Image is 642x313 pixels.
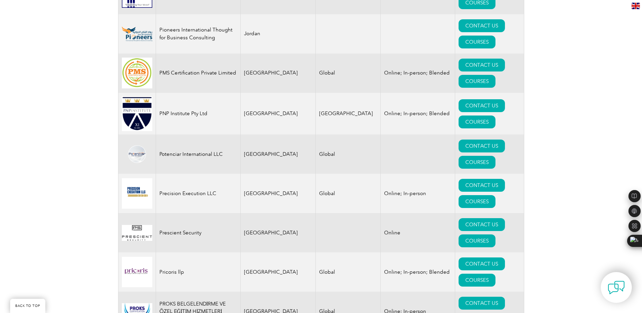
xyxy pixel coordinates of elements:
[316,252,381,292] td: Global
[122,26,152,41] img: 05083563-4e3a-f011-b4cb-000d3ad1ee32-logo.png
[156,134,240,174] td: Potenciar International LLC
[316,54,381,93] td: Global
[156,174,240,213] td: Precision Execution LLC
[459,36,495,48] a: COURSES
[122,96,152,131] img: ea24547b-a6e0-e911-a812-000d3a795b83-logo.jpg
[240,213,316,252] td: [GEOGRAPHIC_DATA]
[156,213,240,252] td: Prescient Security
[459,218,505,231] a: CONTACT US
[459,297,505,310] a: CONTACT US
[381,54,455,93] td: Online; In-person; Blended
[122,257,152,287] img: 143f1dc9-a173-f011-b4cc-000d3acb86eb-logo.jpg
[156,93,240,135] td: PNP Institute Pty Ltd
[632,3,640,9] img: en
[459,179,505,192] a: CONTACT US
[316,174,381,213] td: Global
[459,195,495,208] a: COURSES
[122,178,152,209] img: 33be4089-c493-ea11-a812-000d3ae11abd-logo.png
[608,279,625,296] img: contact-chat.png
[240,252,316,292] td: [GEOGRAPHIC_DATA]
[122,145,152,163] img: 114b556d-2181-eb11-a812-0022481522e5-logo.png
[316,93,381,135] td: [GEOGRAPHIC_DATA]
[156,14,240,54] td: Pioneers International Thought for Business Consulting
[122,58,152,88] img: 865840a4-dc40-ee11-bdf4-000d3ae1ac14-logo.jpg
[459,99,505,112] a: CONTACT US
[459,156,495,169] a: COURSES
[459,59,505,71] a: CONTACT US
[459,116,495,128] a: COURSES
[381,252,455,292] td: Online; In-person; Blended
[459,234,495,247] a: COURSES
[381,213,455,252] td: Online
[240,134,316,174] td: [GEOGRAPHIC_DATA]
[459,75,495,88] a: COURSES
[240,54,316,93] td: [GEOGRAPHIC_DATA]
[381,93,455,135] td: Online; In-person; Blended
[240,14,316,54] td: Jordan
[240,174,316,213] td: [GEOGRAPHIC_DATA]
[459,274,495,287] a: COURSES
[10,299,45,313] a: BACK TO TOP
[381,174,455,213] td: Online; In-person
[316,134,381,174] td: Global
[459,257,505,270] a: CONTACT US
[459,140,505,152] a: CONTACT US
[240,93,316,135] td: [GEOGRAPHIC_DATA]
[156,252,240,292] td: Pricoris llp
[459,19,505,32] a: CONTACT US
[156,54,240,93] td: PMS Certification Private Limited
[122,225,152,241] img: 0d9bf4a2-33ae-ec11-983f-002248d39118-logo.png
